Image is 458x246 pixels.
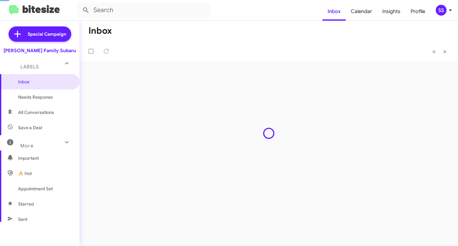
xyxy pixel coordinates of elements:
input: Search [77,3,211,18]
div: SS [436,5,447,16]
nav: Page navigation example [429,45,450,58]
span: » [443,47,447,55]
span: All Conversations [18,109,54,116]
span: 🔥 Hot [18,170,32,177]
span: Important [18,155,72,161]
button: Next [439,45,450,58]
span: More [20,143,33,149]
span: Appointment Set [18,186,53,192]
span: Labels [20,64,39,70]
div: [PERSON_NAME] Family Subaru [3,47,76,54]
button: SS [430,5,451,16]
a: Profile [406,2,430,21]
a: Calendar [346,2,377,21]
span: Needs Response [18,94,72,100]
a: Special Campaign [9,26,71,42]
a: Insights [377,2,406,21]
span: Starred [18,201,34,207]
span: « [432,47,436,55]
span: Inbox [18,79,72,85]
button: Previous [428,45,440,58]
span: Save a Deal [18,124,42,131]
a: Inbox [323,2,346,21]
span: Sent [18,216,27,222]
h1: Inbox [88,26,112,36]
span: Special Campaign [28,31,66,37]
